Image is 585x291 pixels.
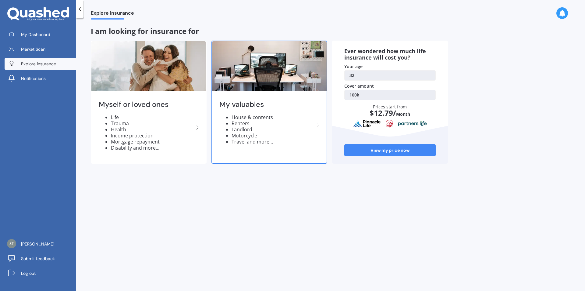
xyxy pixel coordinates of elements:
[5,267,76,279] a: Log out
[344,48,436,61] div: Ever wondered how much life insurance will cost you?
[5,72,76,85] a: Notifications
[111,139,194,145] li: Mortgage repayment
[111,145,194,151] li: Disability and more...
[398,121,427,126] img: partnersLife
[232,126,314,133] li: Landlord
[111,126,194,133] li: Health
[370,108,396,118] span: $ 12.79 /
[5,58,76,70] a: Explore insurance
[344,70,436,81] a: 32
[386,120,393,128] img: aia
[91,10,134,18] span: Explore insurance
[351,104,430,123] div: Prices start from
[21,46,45,52] span: Market Scan
[7,239,16,248] img: f6f967918f2f956fc45adb6bf775f838
[344,144,436,156] a: View my price now
[21,75,46,82] span: Notifications
[232,139,314,145] li: Travel and more...
[232,133,314,139] li: Motorcycle
[232,120,314,126] li: Renters
[396,111,410,117] span: Month
[344,83,436,89] div: Cover amount
[21,241,54,247] span: [PERSON_NAME]
[21,256,55,262] span: Submit feedback
[91,41,206,91] img: Myself or loved ones
[5,253,76,265] a: Submit feedback
[344,64,436,70] div: Your age
[219,100,314,109] h2: My valuables
[212,41,327,91] img: My valuables
[111,120,194,126] li: Trauma
[5,28,76,41] a: My Dashboard
[21,31,50,38] span: My Dashboard
[5,238,76,250] a: [PERSON_NAME]
[21,61,56,67] span: Explore insurance
[5,43,76,55] a: Market Scan
[111,133,194,139] li: Income protection
[21,270,36,276] span: Log out
[232,114,314,120] li: House & contents
[344,90,436,100] a: 100k
[111,114,194,120] li: Life
[353,120,381,128] img: pinnacle
[99,100,194,109] h2: Myself or loved ones
[91,26,199,36] span: I am looking for insurance for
